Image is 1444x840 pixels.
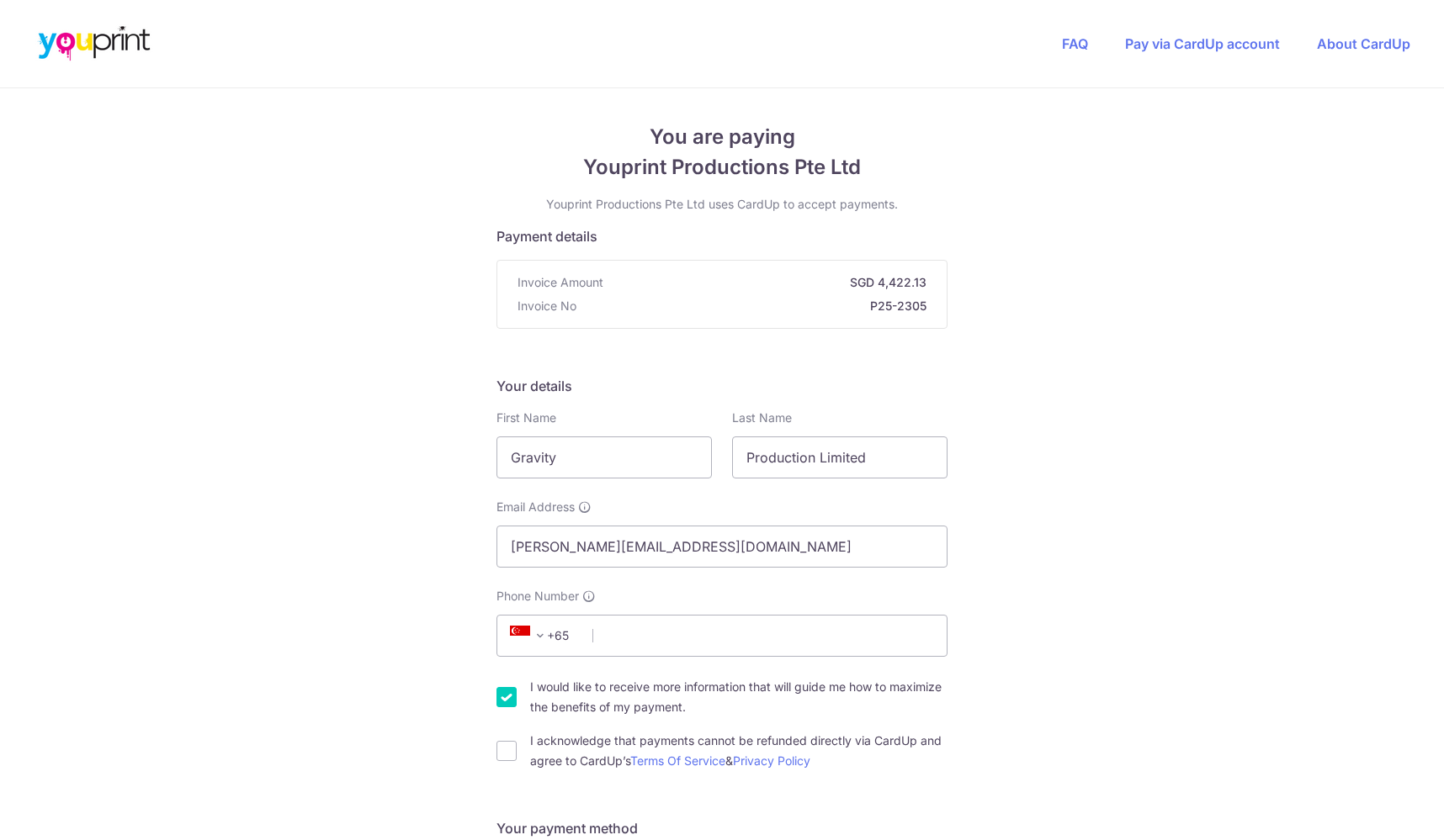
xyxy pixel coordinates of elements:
[510,626,550,646] span: +65
[496,818,948,838] h5: Your payment method
[496,152,948,182] span: Youprint Productions Pte Ltd
[496,436,712,478] input: First name
[496,588,579,605] span: Phone Number
[733,753,810,768] a: Privacy Policy
[505,626,581,646] span: +65
[496,526,948,568] input: Email address
[630,753,725,768] a: Terms Of Service
[530,677,948,717] label: I would like to receive more information that will guide me how to maximize the benefits of my pa...
[496,376,948,396] h5: Your details
[1317,35,1410,52] a: About CardUp
[518,298,576,314] span: Invoice No
[496,499,575,515] span: Email Address
[1062,35,1088,52] a: FAQ
[583,298,926,314] strong: P25-2305
[610,274,926,291] strong: SGD 4,422.13
[518,274,603,291] span: Invoice Amount
[496,122,948,152] span: You are paying
[1125,35,1280,52] a: Pay via CardUp account
[732,409,792,426] label: Last Name
[496,196,948,213] p: Youprint Productions Pte Ltd uses CardUp to accept payments.
[530,731,948,771] label: I acknowledge that payments cannot be refunded directly via CardUp and agree to CardUp’s &
[496,409,556,426] label: First Name
[496,226,948,246] h5: Payment details
[732,436,948,478] input: Last name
